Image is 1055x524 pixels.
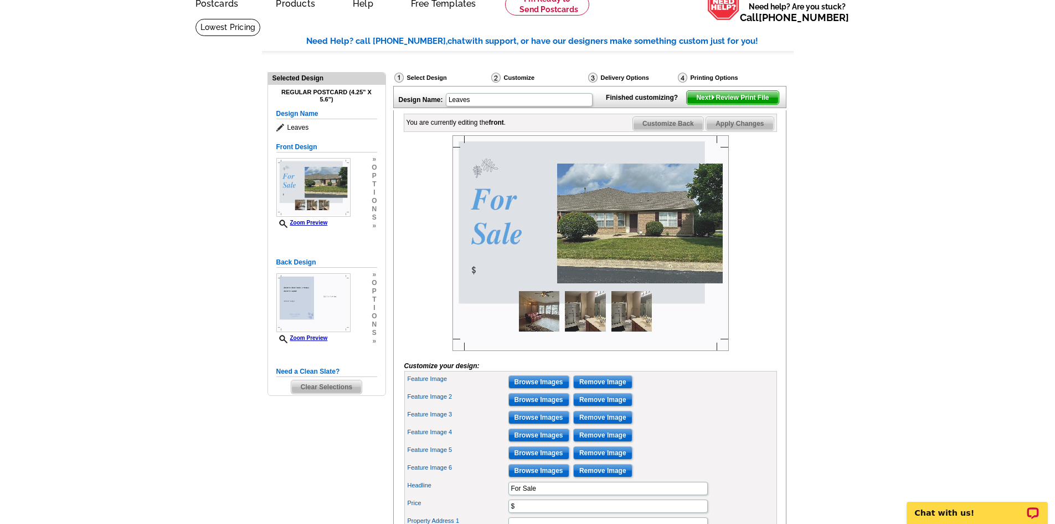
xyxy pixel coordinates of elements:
[408,481,507,490] label: Headline
[276,273,351,332] img: Z18874747_00001_2.jpg
[372,279,377,287] span: o
[372,197,377,205] span: o
[404,362,480,370] i: Customize your design:
[276,335,328,341] a: Zoom Preview
[587,72,677,83] div: Delivery Options
[306,35,794,48] div: Need Help? call [PHONE_NUMBER], with support, or have our designers make something custom just fo...
[372,304,377,312] span: i
[406,118,506,128] div: You are currently editing the .
[573,429,632,442] input: Remove Image
[268,73,385,83] div: Selected Design
[740,12,849,23] span: Call
[291,380,362,394] span: Clear Selections
[372,172,377,180] span: p
[408,428,507,437] label: Feature Image 4
[372,164,377,172] span: o
[508,464,569,477] input: Browse Images
[740,1,855,23] span: Need help? Are you stuck?
[508,375,569,389] input: Browse Images
[759,12,849,23] a: [PHONE_NUMBER]
[276,122,377,133] span: Leaves
[899,489,1055,524] iframe: LiveChat chat widget
[372,180,377,189] span: t
[573,393,632,406] input: Remove Image
[508,411,569,424] input: Browse Images
[573,375,632,389] input: Remove Image
[408,410,507,419] label: Feature Image 3
[276,158,351,217] img: Z18874747_00001_1.jpg
[408,498,507,508] label: Price
[408,463,507,472] label: Feature Image 6
[573,446,632,460] input: Remove Image
[711,95,716,100] img: button-next-arrow-white.png
[276,367,377,377] h5: Need a Clean Slate?
[508,446,569,460] input: Browse Images
[408,445,507,455] label: Feature Image 5
[399,96,443,104] strong: Design Name:
[372,205,377,213] span: n
[393,72,490,86] div: Select Design
[372,312,377,320] span: o
[394,73,404,83] img: Select Design
[372,271,377,279] span: »
[276,257,377,268] h5: Back Design
[588,73,598,83] img: Delivery Options
[372,329,377,337] span: s
[573,411,632,424] input: Remove Image
[276,220,328,226] a: Zoom Preview
[677,72,775,83] div: Printing Options
[372,189,377,197] span: i
[372,222,377,230] span: »
[447,36,465,46] span: chat
[452,135,729,351] img: Z18874747_00001_1.jpg
[606,94,685,101] strong: Finished customizing?
[276,109,377,119] h5: Design Name
[490,72,587,86] div: Customize
[633,117,703,130] span: Customize Back
[706,117,773,130] span: Apply Changes
[687,91,778,104] span: Next Review Print File
[372,287,377,296] span: p
[372,213,377,222] span: s
[276,89,377,103] h4: Regular Postcard (4.25" x 5.6")
[276,142,377,152] h5: Front Design
[372,337,377,345] span: »
[372,296,377,304] span: t
[678,73,687,83] img: Printing Options & Summary
[491,73,501,83] img: Customize
[372,155,377,164] span: »
[408,392,507,401] label: Feature Image 2
[573,464,632,477] input: Remove Image
[408,374,507,384] label: Feature Image
[508,429,569,442] input: Browse Images
[508,393,569,406] input: Browse Images
[372,320,377,329] span: n
[489,119,504,126] b: front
